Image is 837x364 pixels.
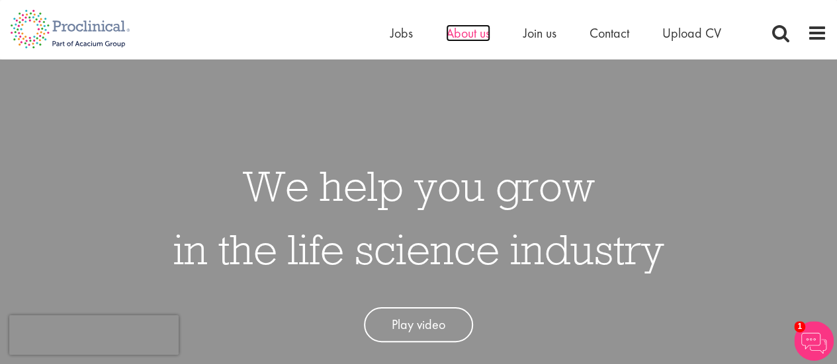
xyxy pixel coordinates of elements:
[590,24,629,42] a: Contact
[446,24,490,42] a: About us
[364,307,473,342] a: Play video
[794,321,805,332] span: 1
[662,24,721,42] a: Upload CV
[523,24,556,42] a: Join us
[794,321,834,361] img: Chatbot
[173,154,664,281] h1: We help you grow in the life science industry
[390,24,413,42] a: Jobs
